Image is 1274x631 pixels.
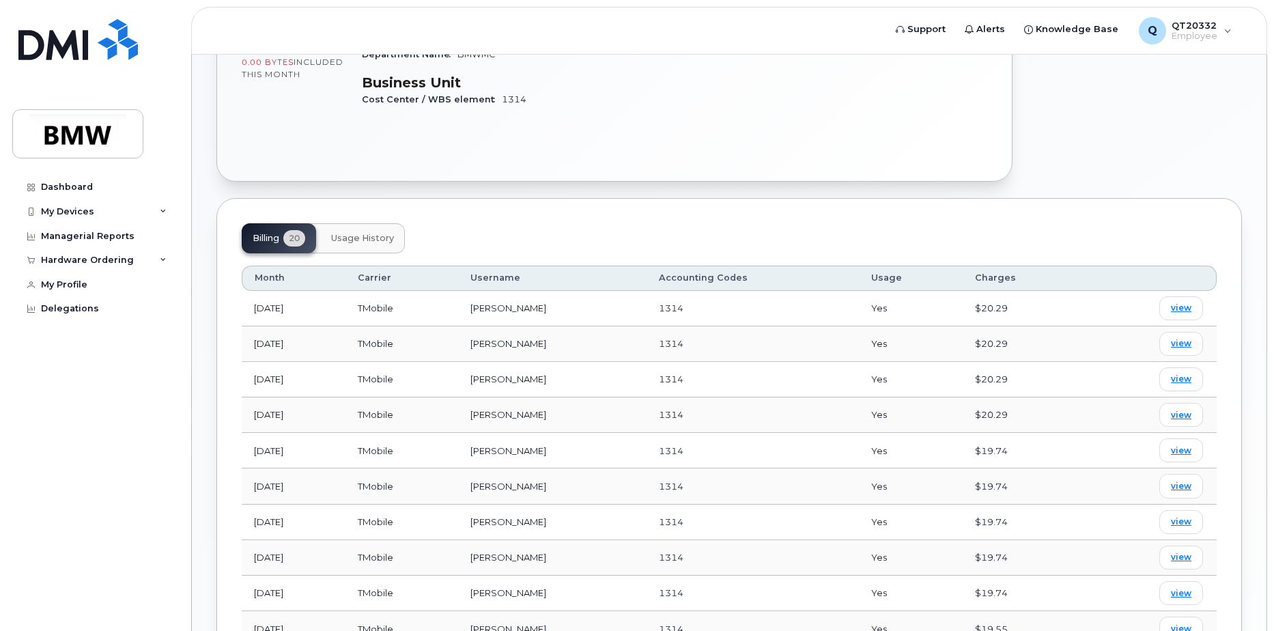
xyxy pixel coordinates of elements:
td: [DATE] [242,540,345,576]
th: Usage [859,266,963,290]
a: Alerts [955,16,1015,43]
td: TMobile [345,291,458,326]
a: Support [886,16,955,43]
span: view [1171,445,1191,457]
td: Yes [859,433,963,468]
th: Carrier [345,266,458,290]
a: view [1159,510,1203,534]
span: 1314 [659,303,683,313]
td: [PERSON_NAME] [458,291,647,326]
td: [DATE] [242,505,345,540]
td: [PERSON_NAME] [458,540,647,576]
td: Yes [859,326,963,362]
span: Alerts [976,23,1005,36]
td: [PERSON_NAME] [458,397,647,433]
th: Month [242,266,345,290]
td: Yes [859,505,963,540]
td: TMobile [345,362,458,397]
span: view [1171,337,1191,350]
a: view [1159,367,1203,391]
span: 1314 [659,338,683,349]
div: $20.29 [975,408,1073,421]
td: [DATE] [242,433,345,468]
span: Employee [1172,31,1217,42]
span: view [1171,409,1191,421]
div: $19.74 [975,445,1073,458]
span: view [1171,302,1191,314]
span: 1314 [659,516,683,527]
td: [DATE] [242,468,345,504]
td: TMobile [345,540,458,576]
th: Username [458,266,647,290]
td: [DATE] [242,326,345,362]
td: [PERSON_NAME] [458,505,647,540]
span: Q [1148,23,1157,39]
div: $19.74 [975,587,1073,600]
span: view [1171,373,1191,385]
span: view [1171,480,1191,492]
span: 0.00 Bytes [242,57,294,67]
td: [PERSON_NAME] [458,362,647,397]
span: 1314 [502,94,526,104]
iframe: Messenger Launcher [1215,572,1264,621]
span: 1314 [659,587,683,598]
a: view [1159,296,1203,320]
span: BMWMC [457,49,496,59]
td: Yes [859,362,963,397]
td: [PERSON_NAME] [458,433,647,468]
div: QT20332 [1129,17,1241,44]
td: Yes [859,397,963,433]
td: Yes [859,468,963,504]
span: Knowledge Base [1036,23,1118,36]
td: TMobile [345,433,458,468]
h3: Business Unit [362,74,666,91]
a: Knowledge Base [1015,16,1128,43]
span: QT20332 [1172,20,1217,31]
span: Usage History [331,233,394,244]
td: [PERSON_NAME] [458,576,647,611]
div: $19.74 [975,516,1073,529]
th: Accounting Codes [647,266,859,290]
td: [DATE] [242,576,345,611]
td: [DATE] [242,397,345,433]
td: TMobile [345,326,458,362]
a: view [1159,474,1203,498]
div: $20.29 [975,373,1073,386]
td: Yes [859,540,963,576]
td: [DATE] [242,362,345,397]
span: view [1171,551,1191,563]
span: view [1171,516,1191,528]
td: TMobile [345,505,458,540]
span: Department Name [362,49,457,59]
th: Charges [963,266,1086,290]
span: 1314 [659,552,683,563]
a: view [1159,581,1203,605]
td: Yes [859,291,963,326]
td: [PERSON_NAME] [458,468,647,504]
td: TMobile [345,576,458,611]
span: included this month [242,57,343,79]
a: view [1159,332,1203,356]
td: Yes [859,576,963,611]
td: [PERSON_NAME] [458,326,647,362]
span: 1314 [659,374,683,384]
a: view [1159,546,1203,570]
td: TMobile [345,397,458,433]
div: $20.29 [975,302,1073,315]
span: 1314 [659,481,683,492]
div: $20.29 [975,337,1073,350]
div: $19.74 [975,551,1073,564]
a: view [1159,403,1203,427]
td: TMobile [345,468,458,504]
div: $19.74 [975,480,1073,493]
span: Support [907,23,946,36]
td: [DATE] [242,291,345,326]
span: 1314 [659,445,683,456]
span: view [1171,587,1191,600]
span: 1314 [659,409,683,420]
a: view [1159,438,1203,462]
span: Cost Center / WBS element [362,94,502,104]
